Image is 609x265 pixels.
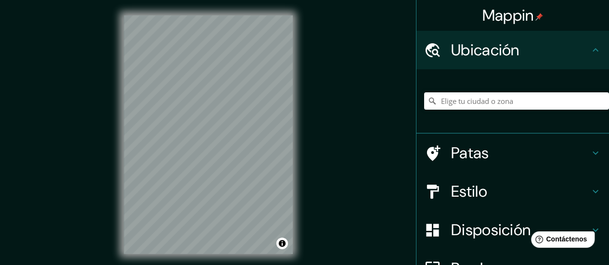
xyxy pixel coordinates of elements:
[416,134,609,172] div: Patas
[124,15,293,254] canvas: Mapa
[482,5,534,25] font: Mappin
[451,181,487,202] font: Estilo
[451,220,531,240] font: Disposición
[535,13,543,21] img: pin-icon.png
[424,92,609,110] input: Elige tu ciudad o zona
[523,227,598,254] iframe: Lanzador de widgets de ayuda
[451,40,519,60] font: Ubicación
[416,211,609,249] div: Disposición
[416,172,609,211] div: Estilo
[276,238,288,249] button: Activar o desactivar atribución
[416,31,609,69] div: Ubicación
[451,143,489,163] font: Patas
